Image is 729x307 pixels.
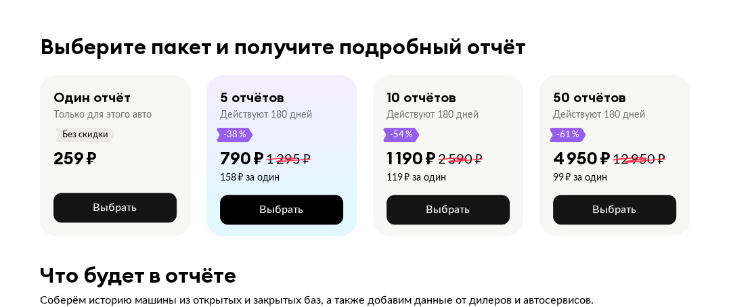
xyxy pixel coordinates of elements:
div: 5 отчётов [220,89,284,106]
button: Выбрать [553,195,676,225]
div: Один отчёт [53,89,131,106]
span: -38 % [223,128,247,142]
span: -61 % [556,128,580,142]
span: Выбрать [426,204,470,215]
div: Выберите пакет и получите подробный отчёт [40,34,690,59]
span: 12 950 ₽ [613,153,665,166]
span: Выбрать [592,204,636,215]
div: 99 ₽ за один [553,172,665,184]
span: -54 % [389,128,414,142]
div: 50 отчётов [553,89,626,106]
div: Что будет в отчёте [40,263,690,287]
span: Выбрать [93,202,137,213]
div: Только для этого авто [53,109,152,121]
span: Без скидки [62,128,109,142]
div: 10 отчётов [386,89,456,106]
button: Выбрать [220,195,343,225]
button: Выбрать [53,193,177,222]
button: Выбрать [386,195,510,225]
div: 259 ₽ [53,147,97,169]
div: Действуют 180 дней [553,109,645,121]
div: 1 190 ₽ [386,147,436,169]
span: Выбрать [259,204,303,215]
div: 4 950 ₽ [553,147,611,169]
span: 1 295 ₽ [266,153,311,166]
div: Действуют 180 дней [220,109,312,121]
div: 790 ₽ [220,147,264,169]
span: 2 590 ₽ [438,153,483,166]
div: 119 ₽ за один [386,172,483,184]
div: Действуют 180 дней [386,109,479,121]
div: 158 ₽ за один [220,172,311,184]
